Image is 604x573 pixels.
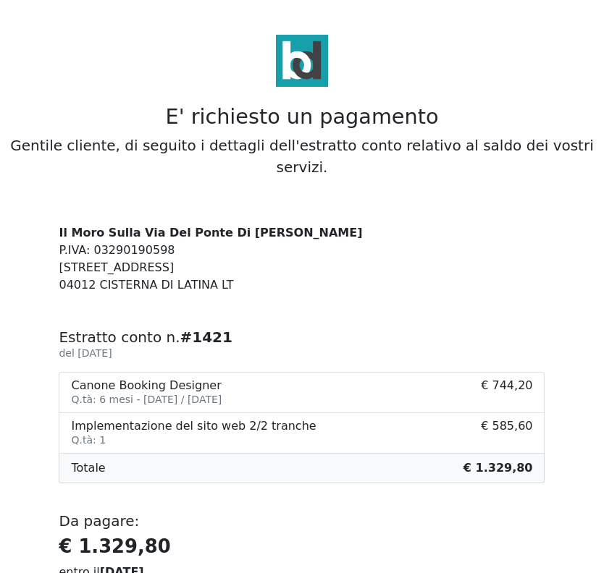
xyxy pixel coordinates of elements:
[9,135,595,178] p: Gentile cliente, di seguito i dettagli dell'estratto conto relativo al saldo dei vostri servizi.
[59,512,545,530] h5: Da pagare:
[9,104,595,129] h2: E' richiesto un pagamento
[71,419,316,433] div: Implementazione del sito web 2/2 tranche
[71,394,222,405] small: Q.tà: 6 mesi - [DATE] / [DATE]
[59,224,545,294] address: P.IVA: 03290190598 [STREET_ADDRESS] 04012 CISTERNA DI LATINA LT
[71,434,106,446] small: Q.tà: 1
[481,378,532,407] span: € 744,20
[59,347,112,359] small: del [DATE]
[59,328,545,346] h5: Estratto conto n.
[481,419,532,447] span: € 585,60
[71,378,222,392] div: Canone Booking Designer
[59,535,170,557] strong: € 1.329,80
[180,328,232,346] b: #1421
[464,461,533,475] b: € 1.329,80
[71,459,105,477] span: Totale
[59,226,362,239] strong: Il Moro Sulla Via Del Ponte Di [PERSON_NAME]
